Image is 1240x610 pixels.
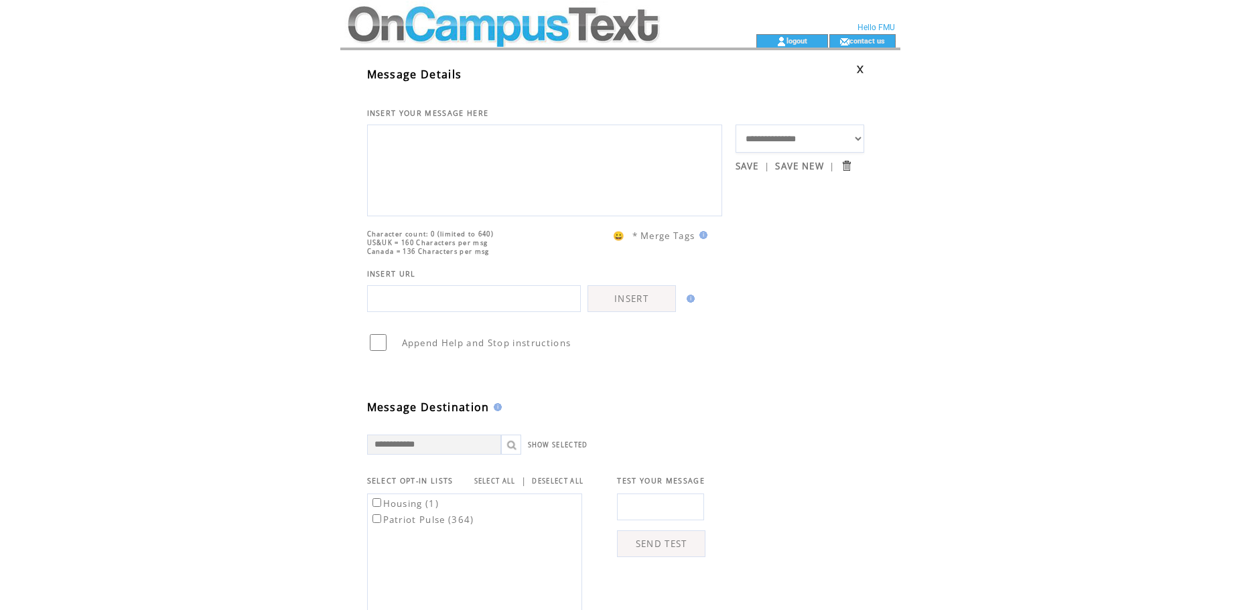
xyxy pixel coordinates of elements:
[775,160,824,172] a: SAVE NEW
[367,247,490,256] span: Canada = 136 Characters per msg
[683,295,695,303] img: help.gif
[367,67,462,82] span: Message Details
[695,231,707,239] img: help.gif
[736,160,759,172] a: SAVE
[764,160,770,172] span: |
[521,475,527,487] span: |
[829,160,835,172] span: |
[776,36,786,47] img: account_icon.gif
[786,36,807,45] a: logout
[474,477,516,485] a: SELECT ALL
[367,476,454,485] span: SELECT OPT-IN LISTS
[490,403,502,411] img: help.gif
[367,269,416,279] span: INSERT URL
[588,285,676,312] a: INSERT
[849,36,885,45] a: contact us
[613,230,625,242] span: 😀
[857,23,895,32] span: Hello FMU
[370,498,439,510] label: Housing (1)
[532,477,583,485] a: DESELECT ALL
[617,530,705,557] a: SEND TEST
[617,476,705,485] span: TEST YOUR MESSAGE
[372,514,381,523] input: Patriot Pulse (364)
[367,400,490,414] span: Message Destination
[839,36,849,47] img: contact_us_icon.gif
[370,514,474,526] label: Patriot Pulse (364)
[367,230,494,238] span: Character count: 0 (limited to 640)
[840,159,853,172] input: Submit
[367,108,489,118] span: INSERT YOUR MESSAGE HERE
[632,230,695,242] span: * Merge Tags
[372,498,381,507] input: Housing (1)
[402,337,571,349] span: Append Help and Stop instructions
[528,441,588,449] a: SHOW SELECTED
[367,238,488,247] span: US&UK = 160 Characters per msg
